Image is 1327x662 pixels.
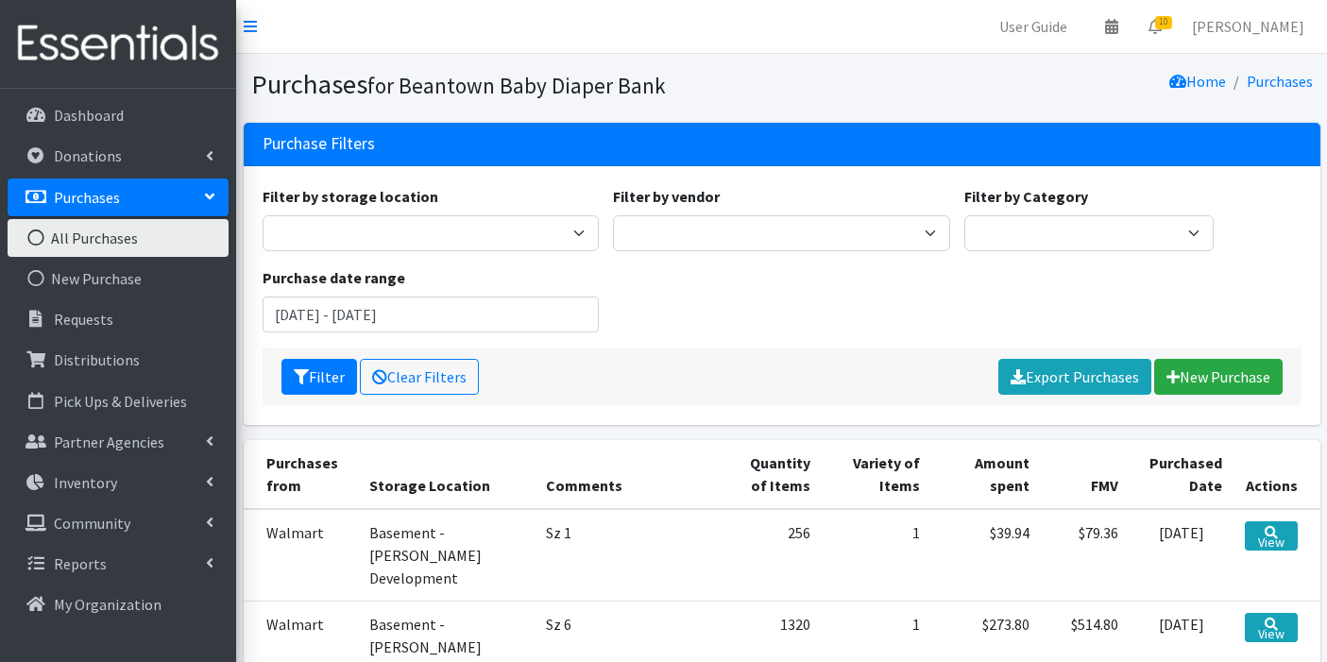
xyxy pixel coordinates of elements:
[1133,8,1177,45] a: 10
[8,586,229,623] a: My Organization
[8,341,229,379] a: Distributions
[8,219,229,257] a: All Purchases
[54,350,140,369] p: Distributions
[8,300,229,338] a: Requests
[263,297,600,332] input: January 1, 2011 - December 31, 2011
[1155,16,1172,29] span: 10
[964,185,1088,208] label: Filter by Category
[54,554,107,573] p: Reports
[1247,72,1313,91] a: Purchases
[8,137,229,175] a: Donations
[54,595,162,614] p: My Organization
[723,440,822,509] th: Quantity of Items
[358,509,535,602] td: Basement - [PERSON_NAME] Development
[358,440,535,509] th: Storage Location
[535,509,723,602] td: Sz 1
[931,440,1041,509] th: Amount spent
[54,106,124,125] p: Dashboard
[8,464,229,501] a: Inventory
[263,134,375,154] h3: Purchase Filters
[998,359,1151,395] a: Export Purchases
[1233,440,1320,509] th: Actions
[54,188,120,207] p: Purchases
[822,509,931,602] td: 1
[535,440,723,509] th: Comments
[8,96,229,134] a: Dashboard
[1245,613,1298,642] a: View
[8,382,229,420] a: Pick Ups & Deliveries
[54,514,130,533] p: Community
[1154,359,1283,395] a: New Purchase
[54,392,187,411] p: Pick Ups & Deliveries
[723,509,822,602] td: 256
[1130,440,1233,509] th: Purchased Date
[984,8,1082,45] a: User Guide
[244,509,359,602] td: Walmart
[263,266,405,289] label: Purchase date range
[613,185,720,208] label: Filter by vendor
[8,545,229,583] a: Reports
[8,504,229,542] a: Community
[1041,509,1130,602] td: $79.36
[8,423,229,461] a: Partner Agencies
[367,72,666,99] small: for Beantown Baby Diaper Bank
[8,178,229,216] a: Purchases
[1130,509,1233,602] td: [DATE]
[1177,8,1319,45] a: [PERSON_NAME]
[54,310,113,329] p: Requests
[360,359,479,395] a: Clear Filters
[54,473,117,492] p: Inventory
[251,68,775,101] h1: Purchases
[54,146,122,165] p: Donations
[1245,521,1298,551] a: View
[8,260,229,297] a: New Purchase
[54,433,164,451] p: Partner Agencies
[244,440,359,509] th: Purchases from
[281,359,357,395] button: Filter
[1169,72,1226,91] a: Home
[1041,440,1130,509] th: FMV
[931,509,1041,602] td: $39.94
[822,440,931,509] th: Variety of Items
[263,185,438,208] label: Filter by storage location
[8,12,229,76] img: HumanEssentials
